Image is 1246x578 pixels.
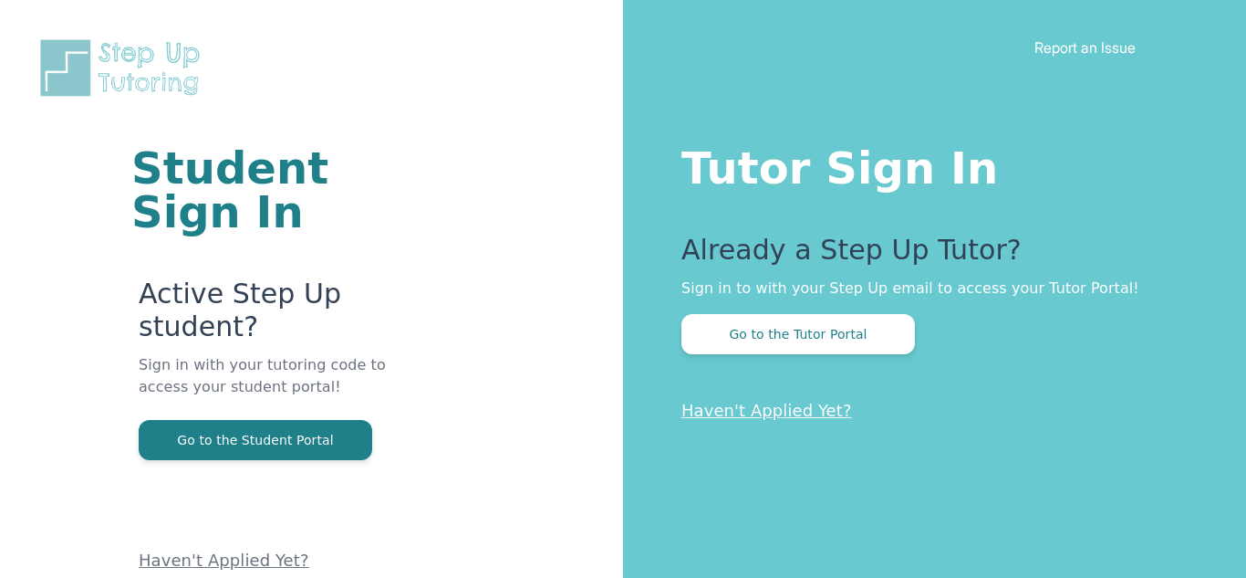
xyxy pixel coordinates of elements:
a: Go to the Student Portal [139,431,372,448]
button: Go to the Tutor Portal [681,314,915,354]
h1: Student Sign In [131,146,404,234]
img: Step Up Tutoring horizontal logo [36,37,212,100]
a: Haven't Applied Yet? [139,551,309,570]
a: Haven't Applied Yet? [681,401,852,420]
p: Already a Step Up Tutor? [681,234,1173,278]
p: Active Step Up student? [139,278,404,354]
button: Go to the Student Portal [139,420,372,460]
a: Go to the Tutor Portal [681,325,915,342]
p: Sign in with your tutoring code to access your student portal! [139,354,404,420]
a: Report an Issue [1034,38,1136,57]
h1: Tutor Sign In [681,139,1173,190]
p: Sign in to with your Step Up email to access your Tutor Portal! [681,278,1173,300]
